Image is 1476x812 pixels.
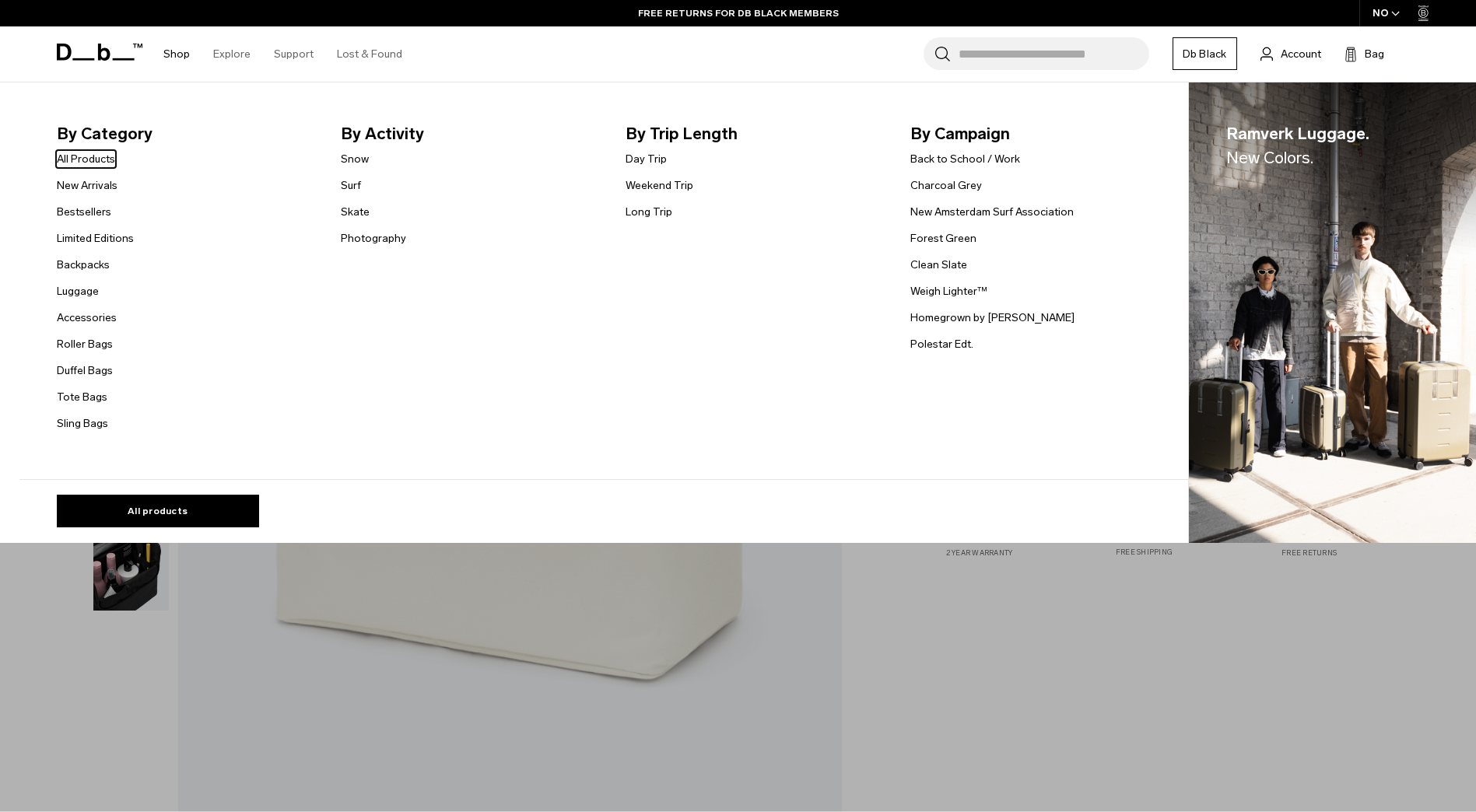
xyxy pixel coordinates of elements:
a: Support [274,26,314,82]
a: Long Trip [626,204,672,220]
a: Weekend Trip [626,177,693,194]
a: Polestar Edt. [910,336,973,352]
a: Duffel Bags [57,362,113,379]
span: Bag [1365,46,1384,62]
a: Homegrown by [PERSON_NAME] [910,310,1075,326]
a: Backpacks [57,257,110,273]
a: Forest Green [910,230,976,247]
a: Limited Editions [57,230,134,247]
a: Day Trip [626,151,667,167]
a: Photography [341,230,406,247]
a: FREE RETURNS FOR DB BLACK MEMBERS [638,6,839,20]
span: By Trip Length [626,121,885,146]
a: Account [1260,44,1321,63]
img: Db [1189,82,1476,544]
button: Bag [1345,44,1384,63]
a: Explore [213,26,251,82]
a: Weigh Lighter™ [910,283,987,299]
a: Tote Bags [57,389,107,405]
a: Roller Bags [57,336,113,352]
a: All Products [57,151,115,167]
a: Luggage [57,283,99,299]
a: Skate [341,204,370,220]
span: Ramverk Luggage. [1226,121,1369,170]
a: Accessories [57,310,117,326]
span: New Colors. [1226,148,1313,167]
a: Lost & Found [337,26,402,82]
a: Db Black [1173,37,1237,70]
span: Account [1281,46,1321,62]
a: Bestsellers [57,204,111,220]
a: Sling Bags [57,415,108,432]
a: Clean Slate [910,257,967,273]
span: By Campaign [910,121,1170,146]
a: Snow [341,151,369,167]
a: Back to School / Work [910,151,1020,167]
a: New Amsterdam Surf Association [910,204,1074,220]
a: Surf [341,177,361,194]
a: Shop [163,26,190,82]
span: By Category [57,121,317,146]
span: By Activity [341,121,601,146]
a: Ramverk Luggage.New Colors. Db [1189,82,1476,544]
a: New Arrivals [57,177,117,194]
nav: Main Navigation [152,26,414,82]
a: All products [57,495,259,527]
a: Charcoal Grey [910,177,982,194]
